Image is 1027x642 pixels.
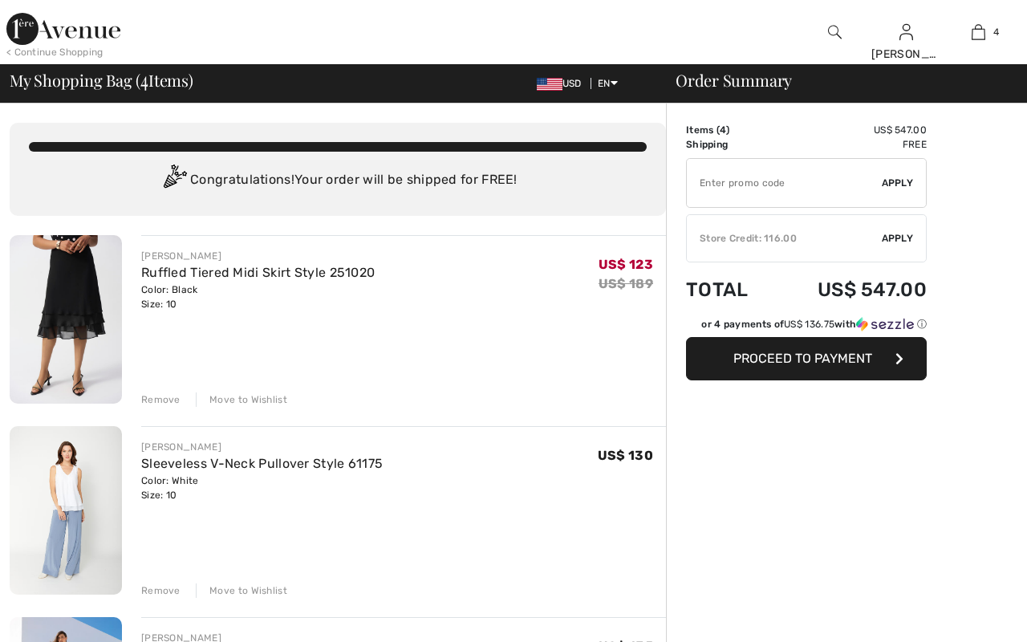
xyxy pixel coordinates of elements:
div: or 4 payments ofUS$ 136.75withSezzle Click to learn more about Sezzle [686,317,927,337]
span: USD [537,78,588,89]
a: 4 [943,22,1013,42]
span: Apply [882,176,914,190]
div: Color: White Size: 10 [141,473,383,502]
img: My Bag [972,22,985,42]
td: US$ 547.00 [773,262,927,317]
div: [PERSON_NAME] [141,440,383,454]
s: US$ 189 [599,276,653,291]
div: Remove [141,392,181,407]
img: search the website [828,22,842,42]
a: Sign In [899,24,913,39]
img: Sezzle [856,317,914,331]
span: US$ 130 [598,448,653,463]
span: Apply [882,231,914,246]
span: 4 [993,25,999,39]
span: US$ 136.75 [784,319,834,330]
span: My Shopping Bag ( Items) [10,72,193,88]
td: US$ 547.00 [773,123,927,137]
img: US Dollar [537,78,562,91]
img: Ruffled Tiered Midi Skirt Style 251020 [10,235,122,404]
div: Congratulations! Your order will be shipped for FREE! [29,165,647,197]
a: Ruffled Tiered Midi Skirt Style 251020 [141,265,375,280]
span: EN [598,78,618,89]
a: Sleeveless V-Neck Pullover Style 61175 [141,456,383,471]
td: Shipping [686,137,773,152]
div: < Continue Shopping [6,45,104,59]
span: 4 [720,124,726,136]
div: Move to Wishlist [196,392,287,407]
img: Congratulation2.svg [158,165,190,197]
div: Color: Black Size: 10 [141,282,375,311]
div: Remove [141,583,181,598]
div: [PERSON_NAME] [871,46,942,63]
button: Proceed to Payment [686,337,927,380]
span: Proceed to Payment [733,351,872,366]
div: Move to Wishlist [196,583,287,598]
td: Free [773,137,927,152]
div: [PERSON_NAME] [141,249,375,263]
img: My Info [899,22,913,42]
input: Promo code [687,159,882,207]
img: Sleeveless V-Neck Pullover Style 61175 [10,426,122,595]
div: or 4 payments of with [701,317,927,331]
div: Store Credit: 116.00 [687,231,882,246]
td: Items ( ) [686,123,773,137]
img: 1ère Avenue [6,13,120,45]
td: Total [686,262,773,317]
div: Order Summary [656,72,1017,88]
span: US$ 123 [599,257,653,272]
span: 4 [140,68,148,89]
